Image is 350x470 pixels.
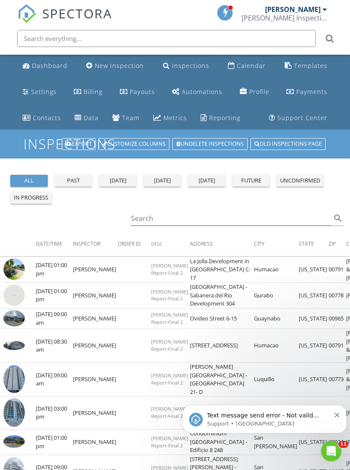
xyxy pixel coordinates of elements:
div: past [58,176,89,185]
a: Automations (Basic) [169,84,226,100]
img: 9323806%2Fcover_photos%2FqdbUhQOxQ5nPqnHvkiVy%2Fsmall.jpeg [3,365,25,393]
a: Support Center [265,110,331,126]
td: [US_STATE] [299,282,329,308]
th: Desc: Not sorted. [151,232,190,256]
div: Calendar [237,62,266,70]
a: Billing [70,84,106,100]
td: [US_STATE] [299,363,329,397]
td: [PERSON_NAME] [73,282,118,308]
h1: Inspections [23,136,326,151]
div: New Inspection [95,62,144,70]
th: Address: Not sorted. [190,232,254,256]
button: [DATE] [188,175,225,187]
img: streetview [3,285,25,306]
th: Zip: Not sorted. [329,232,346,256]
td: Ovideo Street 6-15 [190,308,254,329]
input: Search [131,211,332,226]
span: Date/Time [36,240,63,247]
a: Data [71,110,102,126]
td: [PERSON_NAME] [73,257,118,283]
div: Billing [84,88,102,96]
div: Inspections [172,62,209,70]
div: Payouts [130,88,155,96]
input: Search everything... [17,30,316,47]
span: [PERSON_NAME] Report-Final 2 [151,262,188,276]
span: [PERSON_NAME] Report-Final 2 [151,311,188,325]
span: [PERSON_NAME] Report-Final 2 [151,435,188,449]
span: Desc [151,241,163,247]
div: Ayuso Inspections [242,14,327,22]
img: 9317765%2Fcover_photos%2F0zdTtSwG64ZxdXqDPDhq%2Fsmall.jpeg [3,341,25,350]
a: Payments [283,84,331,100]
div: [DATE] [191,176,222,185]
td: Luquillo [254,363,299,397]
div: in progress [14,194,48,202]
span: Zip [329,240,336,247]
iframe: Intercom notifications mensaje [179,387,350,447]
a: Inspections [160,58,213,74]
span: Address [190,240,213,247]
th: Inspector: Not sorted. [73,232,118,256]
img: 9322603%2Fcover_photos%2FPijYma5H3Ta4yYv5FRkr%2Fsmall.jpeg [3,310,25,326]
i: search [333,213,343,223]
iframe: Intercom live chat [321,441,341,461]
a: Company Profile [236,84,273,100]
span: [PERSON_NAME] Report-Final 2 [151,288,188,302]
th: Order ID: Not sorted. [118,232,151,256]
span: SPECTORA [42,4,112,22]
div: Support Center [277,114,327,122]
div: Automations [182,88,222,96]
td: Guaynabo [254,308,299,329]
td: [STREET_ADDRESS] [190,329,254,363]
div: Dashboard [32,62,67,70]
td: [US_STATE] [299,308,329,329]
button: [DATE] [143,175,181,187]
span: [PERSON_NAME] Report-Final 2 [151,338,188,352]
span: State [299,240,314,247]
button: future [232,175,270,187]
div: Data [84,114,99,122]
td: [PERSON_NAME] [73,429,118,455]
td: Gurabo [254,282,299,308]
a: Undelete inspections [172,138,248,150]
td: Humacao [254,329,299,363]
td: [PERSON_NAME] [73,397,118,429]
img: 9315400%2Fcover_photos%2FgyVhRySbWmvtxyVBjoW7%2Fsmall.jpeg [3,398,25,427]
a: Settings [19,84,60,100]
td: [DATE] 09:00 am [36,363,73,397]
a: Calendar [225,58,269,74]
button: all [10,175,48,187]
span: [PERSON_NAME] Report-Final 2 [151,405,188,419]
a: Export [62,138,96,150]
a: Contacts [19,110,64,126]
div: Settings [31,88,57,96]
div: Templates [294,62,327,70]
a: Payouts [117,84,158,100]
button: past [55,175,92,187]
td: [GEOGRAPHIC_DATA] - Sabanera del Rio Development 304 [190,282,254,308]
div: future [236,176,266,185]
div: all [14,176,44,185]
td: 00773 [329,363,346,397]
td: Humacao [254,257,299,283]
div: Team [122,114,140,122]
td: [US_STATE] [299,329,329,363]
button: in progress [10,192,52,204]
td: [DATE] 03:00 pm [36,397,73,429]
div: Reporting [209,114,240,122]
div: Payments [296,88,327,96]
td: [US_STATE] [299,257,329,283]
span: Order ID [118,240,141,247]
td: [PERSON_NAME] [73,363,118,397]
div: Contacts [33,114,61,122]
td: [PERSON_NAME] [73,308,118,329]
th: City: Not sorted. [254,232,299,256]
div: [DATE] [102,176,133,185]
td: [DATE] 08:30 am [36,329,73,363]
img: The Best Home Inspection Software - Spectora [17,4,36,23]
a: New Inspection [83,58,147,74]
a: Dashboard [19,58,71,74]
